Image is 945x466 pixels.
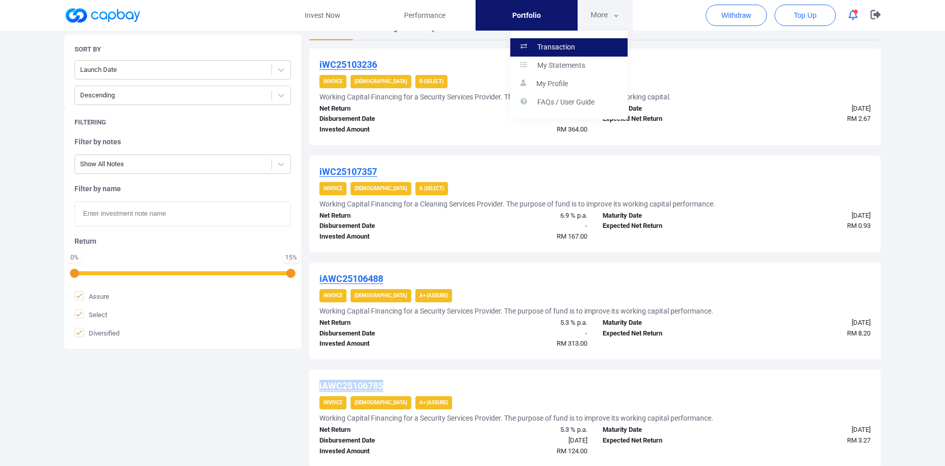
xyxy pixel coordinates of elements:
[537,61,585,70] p: My Statements
[510,57,628,75] a: My Statements
[510,75,628,93] a: My Profile
[510,93,628,112] a: FAQs / User Guide
[510,38,628,57] a: Transaction
[537,98,594,107] p: FAQs / User Guide
[537,43,575,52] p: Transaction
[536,80,568,89] p: My Profile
